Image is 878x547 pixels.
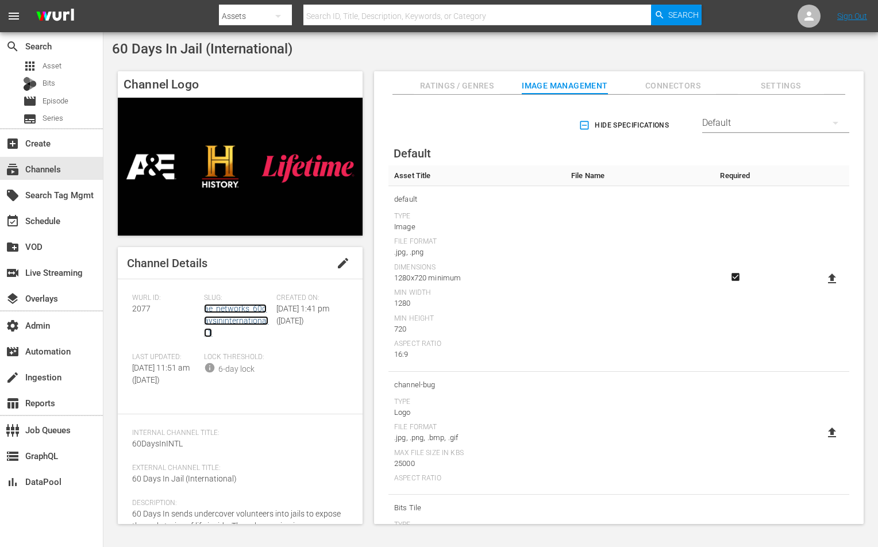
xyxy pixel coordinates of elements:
[6,396,20,410] span: Reports
[6,319,20,333] span: Admin
[23,77,37,91] div: Bits
[6,449,20,463] span: GraphQL
[394,298,560,309] div: 1280
[204,294,270,303] span: Slug:
[336,256,350,270] span: edit
[6,163,20,176] span: Channels
[702,107,849,139] div: Default
[132,429,342,438] span: Internal Channel Title:
[132,294,198,303] span: Wurl ID:
[394,474,560,483] div: Aspect Ratio
[394,192,560,207] span: default
[394,314,560,323] div: Min Height
[23,94,37,108] span: Episode
[394,212,560,221] div: Type
[6,40,20,53] span: Search
[837,11,867,21] a: Sign Out
[132,499,342,508] span: Description:
[394,500,560,515] span: Bits Tile
[6,137,20,151] span: Create
[394,349,560,360] div: 16:9
[7,9,21,23] span: menu
[6,371,20,384] span: Ingestion
[630,79,716,93] span: Connectors
[118,98,363,236] img: 60 Days In Jail (International)
[132,363,190,384] span: [DATE] 11:51 am ([DATE])
[522,79,608,93] span: Image Management
[394,147,431,160] span: Default
[28,3,83,30] img: ans4CAIJ8jUAAAAAAAAAAAAAAAAAAAAAAAAgQb4GAAAAAAAAAAAAAAAAAAAAAAAAJMjXAAAAAAAAAAAAAAAAAAAAAAAAgAT5G...
[394,377,560,392] span: channel-bug
[729,272,742,282] svg: Required
[394,237,560,246] div: File Format
[394,246,560,258] div: .jpg, .png
[6,423,20,437] span: Job Queues
[6,345,20,359] span: Automation
[6,240,20,254] span: VOD
[6,292,20,306] span: Overlays
[132,439,183,448] span: 60DaysInINTL
[6,475,20,489] span: DataPool
[6,266,20,280] span: Live Streaming
[565,165,714,186] th: File Name
[394,449,560,458] div: Max File Size In Kbs
[576,109,673,141] button: Hide Specifications
[204,353,270,362] span: Lock Threshold:
[394,407,560,418] div: Logo
[394,288,560,298] div: Min Width
[218,363,255,375] div: 6-day lock
[394,458,560,469] div: 25000
[394,432,560,444] div: .jpg, .png, .bmp, .gif
[43,95,68,107] span: Episode
[276,294,342,303] span: Created On:
[132,474,237,483] span: 60 Days In Jail (International)
[6,214,20,228] span: Schedule
[23,112,37,126] span: Series
[132,464,342,473] span: External Channel Title:
[23,59,37,73] span: Asset
[738,79,824,93] span: Settings
[394,221,560,233] div: Image
[6,188,20,202] span: Search Tag Mgmt
[43,78,55,89] span: Bits
[394,340,560,349] div: Aspect Ratio
[668,5,699,25] span: Search
[329,249,357,277] button: edit
[414,79,500,93] span: Ratings / Genres
[394,263,560,272] div: Dimensions
[714,165,756,186] th: Required
[132,304,151,313] span: 2077
[394,323,560,335] div: 720
[43,60,61,72] span: Asset
[394,423,560,432] div: File Format
[388,165,565,186] th: Asset Title
[204,304,268,337] a: ae_networks_60daysininternational_1
[43,113,63,124] span: Series
[204,362,215,373] span: info
[112,41,292,57] span: 60 Days In Jail (International)
[118,71,363,98] h4: Channel Logo
[127,256,207,270] span: Channel Details
[132,353,198,362] span: Last Updated:
[394,521,560,530] div: Type
[276,304,329,325] span: [DATE] 1:41 pm ([DATE])
[394,272,560,284] div: 1280x720 minimum
[394,398,560,407] div: Type
[651,5,702,25] button: Search
[581,120,669,132] span: Hide Specifications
